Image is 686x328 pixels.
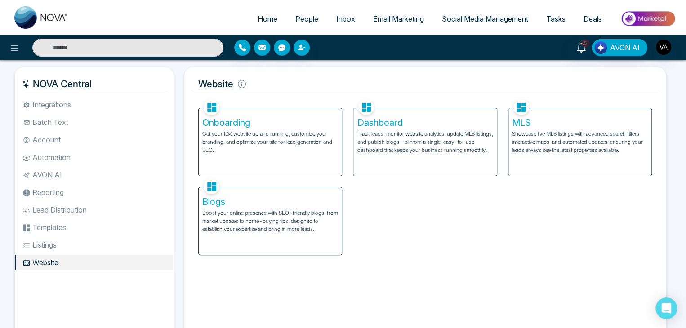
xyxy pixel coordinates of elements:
img: Lead Flow [594,41,607,54]
span: 5 [581,39,589,47]
a: Tasks [537,10,575,27]
img: Onboarding [204,99,219,115]
p: Boost your online presence with SEO-friendly blogs, from market updates to home-buying tips, desi... [202,209,338,233]
h5: Blogs [202,196,338,207]
img: Market-place.gif [615,9,681,29]
li: Lead Distribution [15,202,174,217]
li: Website [15,255,174,270]
li: Templates [15,220,174,235]
button: AVON AI [592,39,647,56]
span: Social Media Management [442,14,528,23]
li: Listings [15,237,174,253]
h5: Onboarding [202,117,338,128]
a: Inbox [327,10,364,27]
li: Reporting [15,185,174,200]
a: 5 [570,39,592,55]
li: Integrations [15,97,174,112]
h5: MLS [512,117,648,128]
img: User Avatar [656,40,671,55]
h5: Website [192,75,659,93]
span: Home [258,14,277,23]
img: Dashboard [358,99,374,115]
a: Home [249,10,286,27]
h5: NOVA Central [22,75,166,93]
span: Email Marketing [373,14,424,23]
img: MLS [513,99,529,115]
li: Account [15,132,174,147]
div: Open Intercom Messenger [655,297,677,319]
span: People [295,14,318,23]
span: AVON AI [610,42,640,53]
a: Social Media Management [433,10,537,27]
p: Showcase live MLS listings with advanced search filters, interactive maps, and automated updates,... [512,130,648,154]
a: Email Marketing [364,10,433,27]
img: Blogs [204,178,219,194]
span: Deals [584,14,602,23]
img: Nova CRM Logo [14,6,68,29]
h5: Dashboard [357,117,493,128]
li: AVON AI [15,167,174,182]
a: Deals [575,10,611,27]
li: Batch Text [15,115,174,130]
p: Track leads, monitor website analytics, update MLS listings, and publish blogs—all from a single,... [357,130,493,154]
a: People [286,10,327,27]
span: Tasks [546,14,566,23]
li: Automation [15,150,174,165]
p: Get your IDX website up and running, customize your branding, and optimize your site for lead gen... [202,130,338,154]
span: Inbox [336,14,355,23]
